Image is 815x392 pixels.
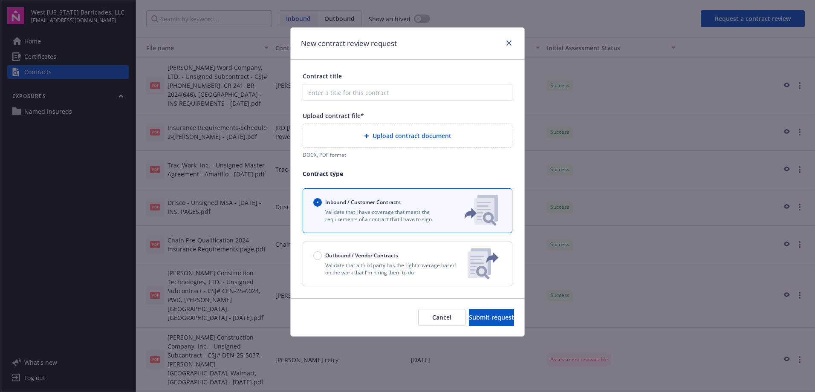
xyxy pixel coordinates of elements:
[303,242,512,286] button: Outbound / Vendor ContractsValidate that a third party has the right coverage based on the work t...
[313,208,451,223] p: Validate that I have coverage that meets the requirements of a contract that I have to sign
[313,251,322,260] input: Outbound / Vendor Contracts
[303,188,512,233] button: Inbound / Customer ContractsValidate that I have coverage that meets the requirements of a contra...
[303,112,364,120] span: Upload contract file*
[303,169,512,178] p: Contract type
[373,131,451,140] span: Upload contract document
[325,199,401,206] span: Inbound / Customer Contracts
[303,84,512,101] input: Enter a title for this contract
[504,38,514,48] a: close
[418,309,465,326] button: Cancel
[469,309,514,326] button: Submit request
[303,72,342,80] span: Contract title
[432,313,451,321] span: Cancel
[303,151,512,159] div: DOCX, PDF format
[303,124,512,148] div: Upload contract document
[301,38,397,49] h1: New contract review request
[325,252,398,259] span: Outbound / Vendor Contracts
[313,198,322,207] input: Inbound / Customer Contracts
[313,262,461,276] p: Validate that a third party has the right coverage based on the work that I'm hiring them to do
[469,313,514,321] span: Submit request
